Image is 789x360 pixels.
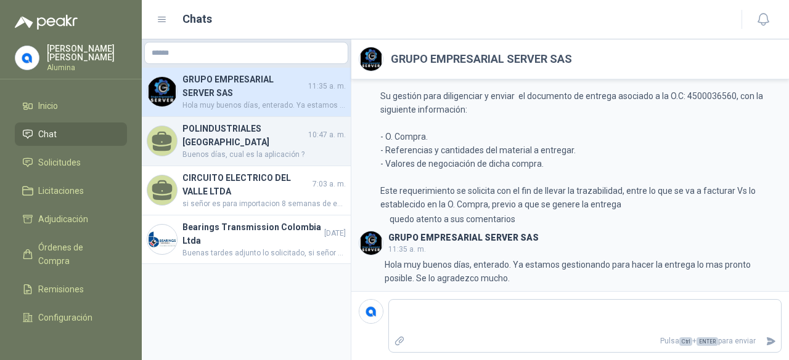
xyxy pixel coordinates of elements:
[389,330,410,352] label: Adjuntar archivos
[38,184,84,198] span: Licitaciones
[142,166,351,215] a: CIRCUITO ELECTRICO DEL VALLE LTDA7:03 a. m.si señor es para importacion 8 semanas de entrega
[182,10,212,28] h1: Chats
[359,300,383,323] img: Company Logo
[15,278,127,301] a: Remisiones
[308,81,346,92] span: 11:35 a. m.
[182,220,322,247] h4: Bearings Transmission Colombia Ltda
[38,156,81,169] span: Solicitudes
[385,258,782,285] p: Hola muy buenos días, enterado. Ya estamos gestionando para hacer la entrega lo mas pronto posibl...
[38,241,115,268] span: Órdenes de Compra
[15,207,127,231] a: Adjudicación
[38,99,58,113] span: Inicio
[761,330,781,352] button: Enviar
[142,117,351,166] a: POLINDUSTRIALES [GEOGRAPHIC_DATA]10:47 a. m.Buenos días, cual es la aplicación ?
[359,47,383,71] img: Company Logo
[679,337,692,346] span: Ctrl
[182,122,306,149] h4: POLINDUSTRIALES [GEOGRAPHIC_DATA]
[147,225,177,254] img: Company Logo
[390,212,515,226] p: quedo atento a sus comentarios
[308,129,346,141] span: 10:47 a. m.
[15,306,127,329] a: Configuración
[147,77,177,106] img: Company Logo
[324,228,346,239] span: [DATE]
[697,337,718,346] span: ENTER
[15,122,127,146] a: Chat
[410,330,761,352] p: Pulsa + para enviar
[359,231,383,255] img: Company Logo
[38,282,84,296] span: Remisiones
[15,46,39,70] img: Company Logo
[182,198,346,210] span: si señor es para importacion 8 semanas de entrega
[47,44,127,62] p: [PERSON_NAME] [PERSON_NAME]
[182,171,310,198] h4: CIRCUITO ELECTRICO DEL VALLE LTDA
[388,245,426,254] span: 11:35 a. m.
[380,62,782,211] p: Buenos días. Su gestión para diligenciar y enviar el documento de entrega asociado a la O.C: 4500...
[15,15,78,30] img: Logo peakr
[38,311,92,324] span: Configuración
[38,212,88,226] span: Adjudicación
[391,50,572,68] h2: GRUPO EMPRESARIAL SERVER SAS
[388,234,539,241] h3: GRUPO EMPRESARIAL SERVER SAS
[15,151,127,174] a: Solicitudes
[15,94,127,118] a: Inicio
[47,64,127,71] p: Alumina
[38,127,57,141] span: Chat
[182,73,306,100] h4: GRUPO EMPRESARIAL SERVER SAS
[15,179,127,202] a: Licitaciones
[182,247,346,259] span: Buenas tardes adjunto lo solicitado, si señor si se asumen fletes Gracias por contar con nosotros.
[182,149,346,161] span: Buenos días, cual es la aplicación ?
[142,215,351,265] a: Company LogoBearings Transmission Colombia Ltda[DATE]Buenas tardes adjunto lo solicitado, si seño...
[15,236,127,273] a: Órdenes de Compra
[182,100,346,111] span: Hola muy buenos días, enterado. Ya estamos gestionando para hacer la entrega lo mas pronto posibl...
[313,178,346,190] span: 7:03 a. m.
[142,68,351,117] a: Company LogoGRUPO EMPRESARIAL SERVER SAS11:35 a. m.Hola muy buenos días, enterado. Ya estamos ges...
